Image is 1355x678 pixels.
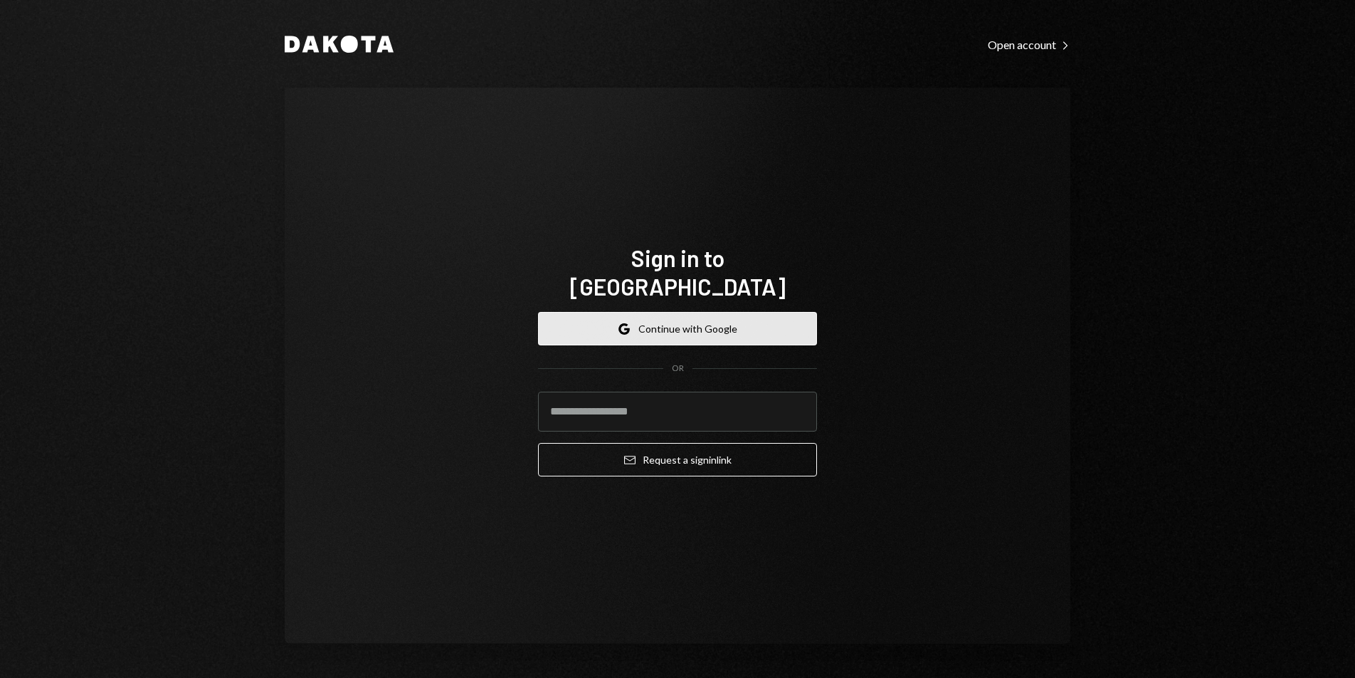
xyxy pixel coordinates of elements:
div: OR [672,363,684,375]
div: Open account [988,38,1070,52]
h1: Sign in to [GEOGRAPHIC_DATA] [538,244,817,301]
a: Open account [988,36,1070,52]
button: Request a signinlink [538,443,817,476]
button: Continue with Google [538,312,817,345]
